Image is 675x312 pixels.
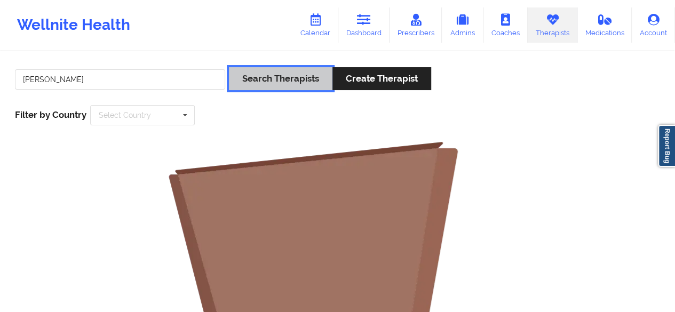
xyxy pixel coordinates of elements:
[15,69,225,90] input: Search Keywords
[229,67,332,90] button: Search Therapists
[528,7,577,43] a: Therapists
[483,7,528,43] a: Coaches
[332,67,431,90] button: Create Therapist
[390,7,442,43] a: Prescribers
[99,111,151,119] div: Select Country
[632,7,675,43] a: Account
[338,7,390,43] a: Dashboard
[15,109,86,120] span: Filter by Country
[442,7,483,43] a: Admins
[292,7,338,43] a: Calendar
[658,125,675,167] a: Report Bug
[577,7,632,43] a: Medications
